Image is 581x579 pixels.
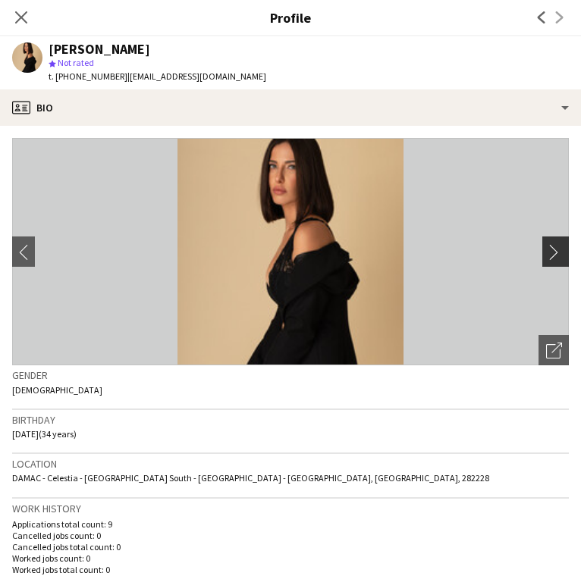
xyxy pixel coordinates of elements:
[12,138,569,365] img: Crew avatar or photo
[12,564,569,575] p: Worked jobs total count: 0
[12,552,569,564] p: Worked jobs count: 0
[12,457,569,471] h3: Location
[12,502,569,515] h3: Work history
[539,335,569,365] div: Open photos pop-in
[58,57,94,68] span: Not rated
[49,70,127,82] span: t. [PHONE_NUMBER]
[12,413,569,427] h3: Birthday
[12,428,77,440] span: [DATE] (34 years)
[12,530,569,541] p: Cancelled jobs count: 0
[49,42,150,56] div: [PERSON_NAME]
[12,384,102,396] span: [DEMOGRAPHIC_DATA]
[12,541,569,552] p: Cancelled jobs total count: 0
[12,472,489,484] span: DAMAC - Celestia - [GEOGRAPHIC_DATA] South - [GEOGRAPHIC_DATA] - [GEOGRAPHIC_DATA], [GEOGRAPHIC_D...
[12,368,569,382] h3: Gender
[127,70,266,82] span: | [EMAIL_ADDRESS][DOMAIN_NAME]
[12,518,569,530] p: Applications total count: 9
